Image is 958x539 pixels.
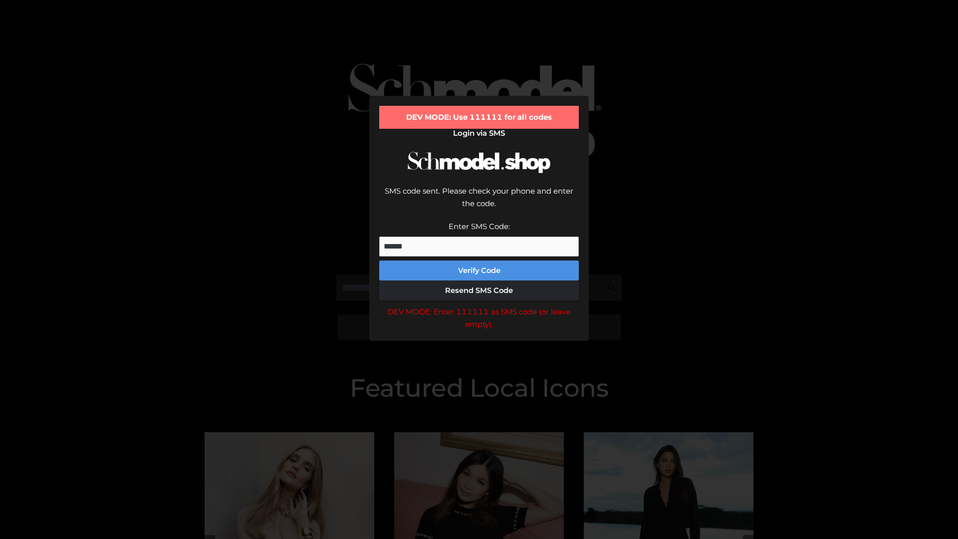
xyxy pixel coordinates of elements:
img: Schmodel Logo [404,143,554,182]
div: DEV MODE: Use 111111 for all codes [379,106,579,129]
div: DEV MODE: Enter 111111 as SMS code (or leave empty). [379,305,579,331]
div: SMS code sent. Please check your phone and enter the code. [379,185,579,220]
label: Enter SMS Code: [449,222,510,231]
button: Verify Code [379,261,579,280]
button: Resend SMS Code [379,280,579,300]
h2: Login via SMS [379,129,579,138]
